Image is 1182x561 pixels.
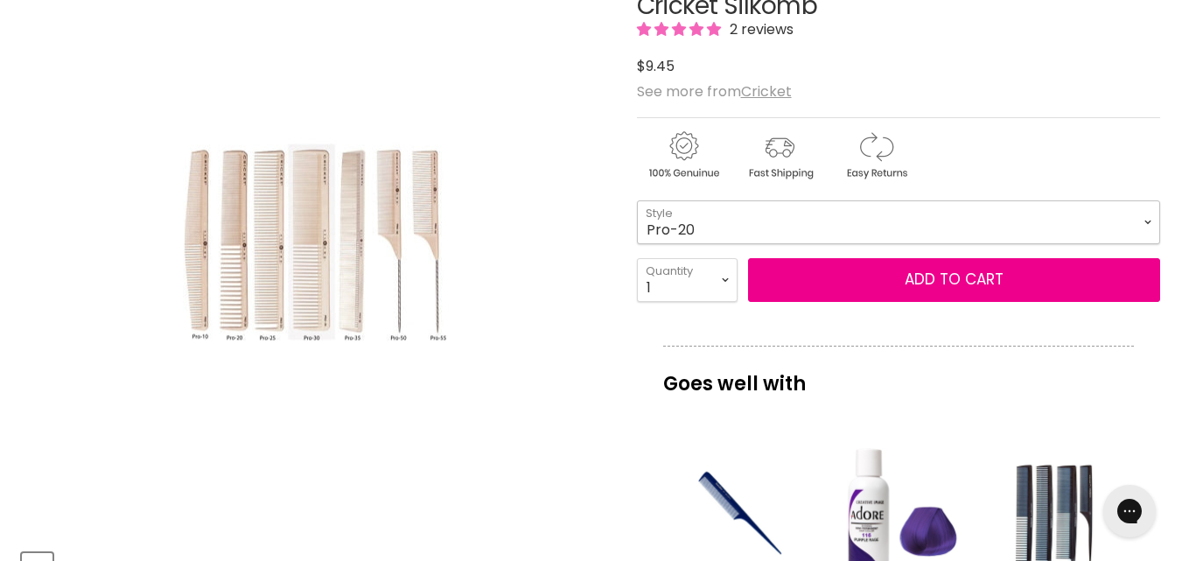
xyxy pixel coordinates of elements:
img: genuine.gif [637,129,730,182]
img: shipping.gif [733,129,826,182]
img: Cricket Silkomb [162,11,468,473]
button: Add to cart [748,258,1160,302]
img: returns.gif [829,129,922,182]
span: 2 reviews [724,19,794,39]
a: Cricket [741,81,792,102]
span: 5.00 stars [637,19,724,39]
iframe: Gorgias live chat messenger [1095,479,1165,543]
span: See more from [637,81,792,102]
span: $9.45 [637,56,675,76]
p: Goes well with [663,346,1134,403]
select: Quantity [637,258,738,302]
